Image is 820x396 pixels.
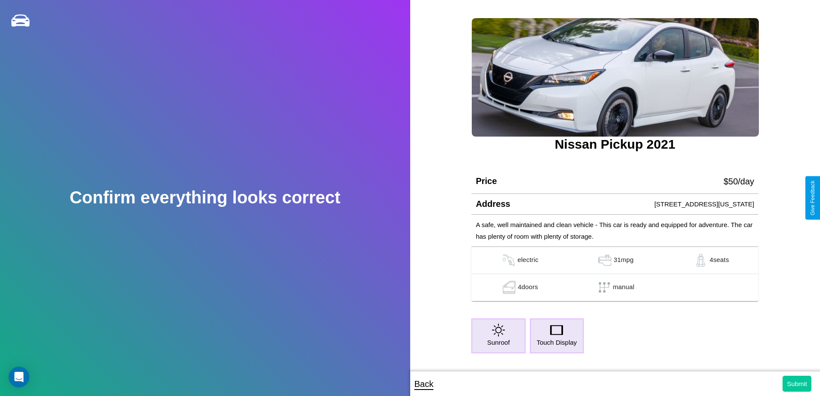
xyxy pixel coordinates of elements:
img: gas [596,254,613,267]
h4: Address [476,199,510,209]
p: A safe, well maintained and clean vehicle - This car is ready and equipped for adventure. The car... [476,219,754,242]
img: gas [501,281,518,294]
div: Open Intercom Messenger [9,367,29,387]
div: Give Feedback [810,181,816,215]
h2: Confirm everything looks correct [70,188,340,207]
p: Sunroof [487,337,510,348]
button: Submit [783,376,811,392]
p: manual [613,281,634,294]
p: 4 doors [518,281,538,294]
h3: Nissan Pickup 2021 [471,137,758,152]
p: Touch Display [537,337,577,348]
p: $ 50 /day [724,174,754,189]
h4: Price [476,176,497,186]
img: gas [500,254,517,267]
p: 4 seats [709,254,729,267]
table: simple table [471,247,758,301]
img: gas [692,254,709,267]
p: electric [517,254,538,267]
p: Back [415,376,433,392]
p: 31 mpg [613,254,634,267]
p: [STREET_ADDRESS][US_STATE] [654,198,754,210]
